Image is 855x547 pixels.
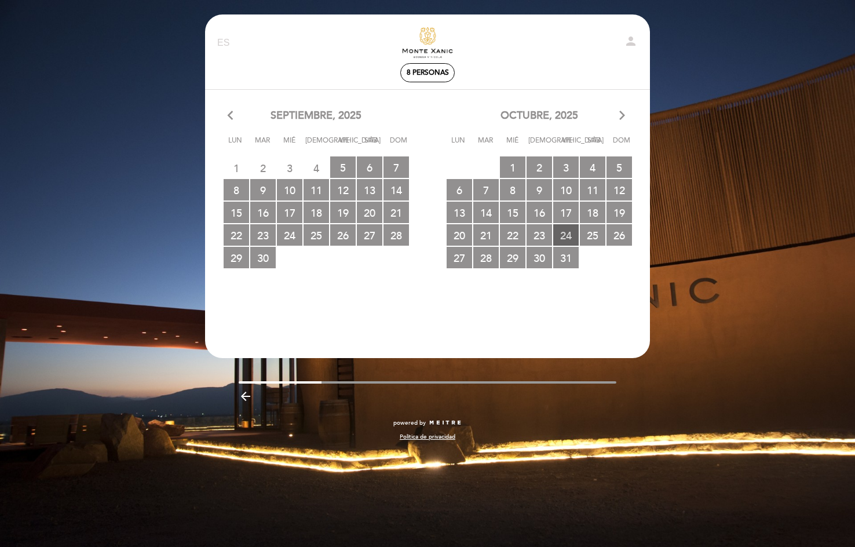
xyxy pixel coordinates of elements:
span: 14 [473,202,499,223]
span: 1 [224,157,249,178]
span: 18 [304,202,329,223]
span: 10 [553,179,579,200]
span: Vie [332,134,356,156]
span: 31 [553,247,579,268]
span: 11 [580,179,605,200]
span: Lun [224,134,247,156]
span: 21 [473,224,499,246]
span: 4 [580,156,605,178]
span: 8 [224,179,249,200]
a: powered by [393,419,462,427]
span: 1 [500,156,525,178]
img: MEITRE [429,420,462,426]
span: 2 [527,156,552,178]
span: 28 [473,247,499,268]
span: 22 [224,224,249,246]
span: 8 [500,179,525,200]
span: 20 [357,202,382,223]
span: 21 [383,202,409,223]
span: 25 [580,224,605,246]
span: Dom [610,134,633,156]
i: arrow_forward_ios [617,108,627,123]
span: 28 [383,224,409,246]
span: 12 [330,179,356,200]
span: 7 [473,179,499,200]
span: 4 [304,157,329,178]
span: 30 [527,247,552,268]
span: 7 [383,156,409,178]
span: 26 [330,224,356,246]
span: 5 [606,156,632,178]
span: Mié [501,134,524,156]
span: 13 [447,202,472,223]
span: 15 [224,202,249,223]
span: 16 [527,202,552,223]
span: 10 [277,179,302,200]
span: 24 [553,224,579,246]
span: octubre, 2025 [500,108,578,123]
span: Sáb [583,134,606,156]
span: Mar [474,134,497,156]
span: 27 [447,247,472,268]
i: arrow_backward [239,389,253,403]
a: Experiencias Excepcionales [PERSON_NAME] [355,27,500,59]
span: Lun [447,134,470,156]
span: 16 [250,202,276,223]
span: 5 [330,156,356,178]
a: Política de privacidad [400,433,455,441]
span: 17 [553,202,579,223]
span: 9 [250,179,276,200]
span: 6 [357,156,382,178]
span: 29 [224,247,249,268]
span: 8 personas [407,68,449,77]
span: 2 [250,157,276,178]
span: 19 [330,202,356,223]
span: [DEMOGRAPHIC_DATA] [305,134,328,156]
span: 23 [527,224,552,246]
span: 18 [580,202,605,223]
span: 9 [527,179,552,200]
i: arrow_back_ios [228,108,238,123]
span: 23 [250,224,276,246]
span: 14 [383,179,409,200]
button: person [624,34,638,52]
span: powered by [393,419,426,427]
span: [DEMOGRAPHIC_DATA] [528,134,551,156]
span: 17 [277,202,302,223]
span: Sáb [360,134,383,156]
span: 24 [277,224,302,246]
span: 15 [500,202,525,223]
span: Mar [251,134,274,156]
span: Vie [556,134,579,156]
span: 22 [500,224,525,246]
span: 3 [553,156,579,178]
span: 13 [357,179,382,200]
span: 27 [357,224,382,246]
i: person [624,34,638,48]
span: 29 [500,247,525,268]
span: 25 [304,224,329,246]
span: 30 [250,247,276,268]
span: 11 [304,179,329,200]
span: 3 [277,157,302,178]
span: septiembre, 2025 [271,108,361,123]
span: 12 [606,179,632,200]
span: 26 [606,224,632,246]
span: 19 [606,202,632,223]
span: 20 [447,224,472,246]
span: 6 [447,179,472,200]
span: Dom [387,134,410,156]
span: Mié [278,134,301,156]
